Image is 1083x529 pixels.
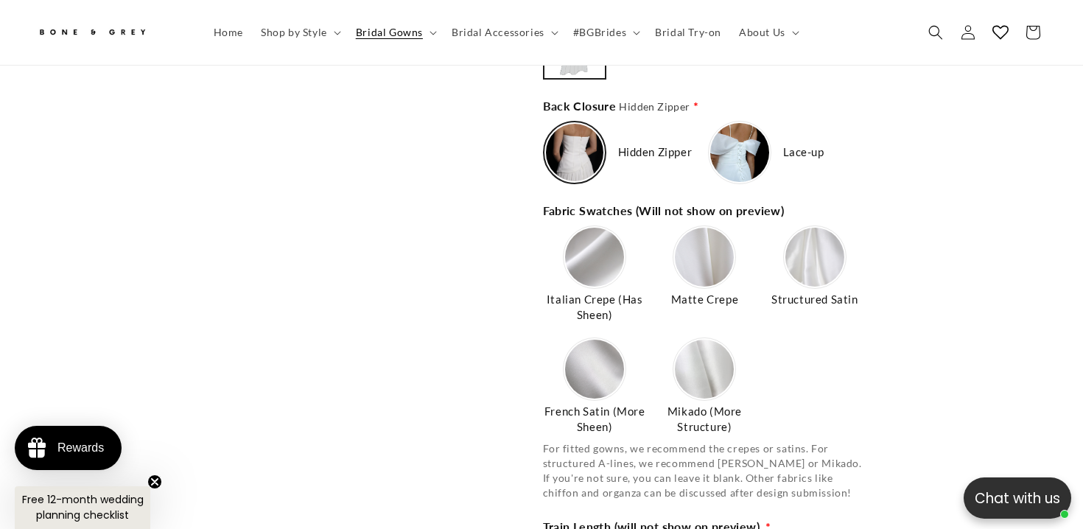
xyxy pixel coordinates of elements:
span: Lace-up [783,144,824,160]
a: Home [205,17,252,48]
span: French Satin (More Sheen) [543,404,647,435]
summary: About Us [730,17,805,48]
summary: Bridal Gowns [347,17,443,48]
span: About Us [739,26,785,39]
button: Close teaser [147,474,162,489]
summary: #BGBrides [564,17,646,48]
a: Bridal Try-on [646,17,730,48]
span: #BGBrides [573,26,626,39]
div: Rewards [57,441,104,455]
img: https://cdn.shopify.com/s/files/1/0750/3832/7081/files/1-Italian-Crepe_995fc379-4248-4617-84cd-83... [565,228,624,287]
p: Chat with us [964,488,1071,509]
span: Back Closure [543,97,690,115]
span: Bridal Accessories [452,26,544,39]
span: Hidden Zipper [618,144,693,160]
img: https://cdn.shopify.com/s/files/1/0750/3832/7081/files/Closure-zipper.png?v=1756370614 [546,124,603,181]
span: Mikado (More Structure) [653,404,757,435]
img: Bone and Grey Bridal [37,21,147,45]
img: https://cdn.shopify.com/s/files/1/0750/3832/7081/files/2-French-Satin_e30a17c1-17c2-464b-8a17-b37... [565,340,624,399]
img: https://cdn.shopify.com/s/files/1/0750/3832/7081/files/5-Mikado.jpg?v=1756368359 [675,340,734,399]
img: https://cdn.shopify.com/s/files/1/0750/3832/7081/files/3-Matte-Crepe_80be2520-7567-4bc4-80bf-3eeb... [675,228,734,287]
span: Fabric Swatches (Will not show on preview) [543,202,788,220]
summary: Shop by Style [252,17,347,48]
a: Bone and Grey Bridal [32,15,190,50]
span: Italian Crepe (Has Sheen) [543,292,647,323]
span: Bridal Gowns [356,26,423,39]
span: Home [214,26,243,39]
summary: Bridal Accessories [443,17,564,48]
img: https://cdn.shopify.com/s/files/1/0750/3832/7081/files/Closure-lace-up.jpg?v=1756370613 [710,123,769,182]
img: https://cdn.shopify.com/s/files/1/0750/3832/7081/files/4-Satin.jpg?v=1756368085 [785,228,844,287]
span: Structured Satin [769,292,861,307]
summary: Search [919,16,952,49]
span: For fitted gowns, we recommend the crepes or satins. For structured A-lines, we recommend [PERSON... [543,442,862,499]
span: Hidden Zipper [619,100,690,113]
span: Shop by Style [261,26,327,39]
span: Free 12-month wedding planning checklist [22,492,144,522]
button: Open chatbox [964,477,1071,519]
div: Free 12-month wedding planning checklistClose teaser [15,486,150,529]
span: Matte Crepe [669,292,741,307]
span: Bridal Try-on [655,26,721,39]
